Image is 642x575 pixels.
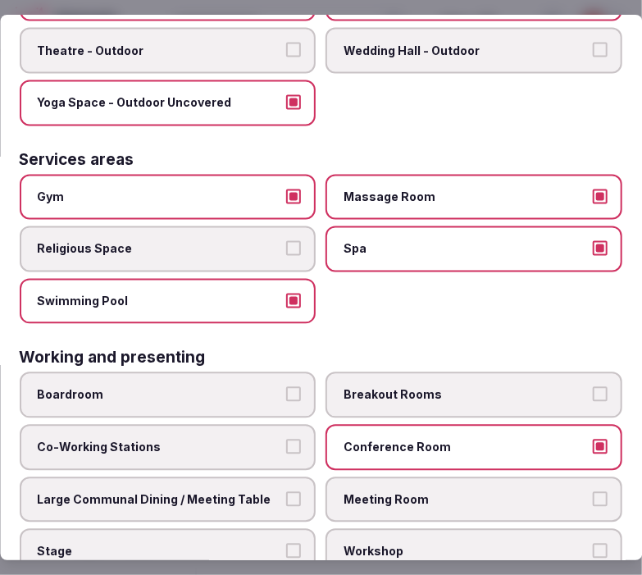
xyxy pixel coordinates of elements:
[287,43,302,57] button: Theatre - Outdoor
[593,43,608,57] button: Wedding Hall - Outdoor
[344,387,589,404] span: Breakout Rooms
[38,95,282,112] span: Yoga Space - Outdoor Uncovered
[38,43,282,59] span: Theatre - Outdoor
[344,544,589,560] span: Workshop
[38,544,282,560] span: Stage
[344,492,589,509] span: Meeting Room
[593,440,608,454] button: Conference Room
[593,492,608,507] button: Meeting Room
[287,440,302,454] button: Co-Working Stations
[38,387,282,404] span: Boardroom
[344,189,589,206] span: Massage Room
[287,189,302,204] button: Gym
[287,95,302,110] button: Yoga Space - Outdoor Uncovered
[593,387,608,402] button: Breakout Rooms
[38,189,282,206] span: Gym
[344,241,589,258] span: Spa
[287,294,302,308] button: Swimming Pool
[38,294,282,310] span: Swimming Pool
[287,544,302,559] button: Stage
[344,43,589,59] span: Wedding Hall - Outdoor
[20,350,206,366] h3: Working and presenting
[287,492,302,507] button: Large Communal Dining / Meeting Table
[593,241,608,256] button: Spa
[287,241,302,256] button: Religious Space
[593,189,608,204] button: Massage Room
[344,440,589,456] span: Conference Room
[38,241,282,258] span: Religious Space
[287,387,302,402] button: Boardroom
[593,544,608,559] button: Workshop
[38,492,282,509] span: Large Communal Dining / Meeting Table
[20,153,134,168] h3: Services areas
[38,440,282,456] span: Co-Working Stations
